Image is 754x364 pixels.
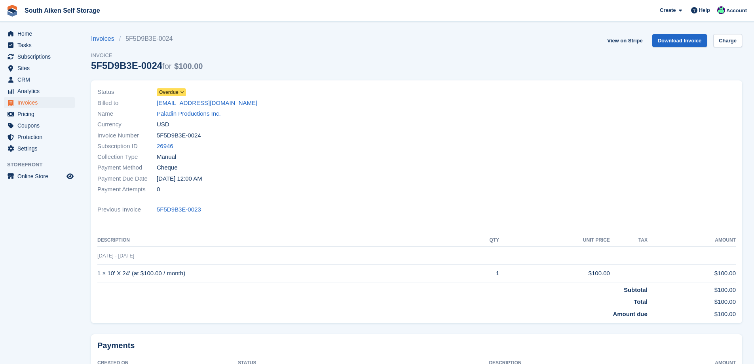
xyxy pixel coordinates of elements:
[699,6,710,14] span: Help
[157,174,202,183] time: 2025-10-02 04:00:00 UTC
[17,120,65,131] span: Coupons
[648,265,736,282] td: $100.00
[17,131,65,143] span: Protection
[4,74,75,85] a: menu
[4,171,75,182] a: menu
[4,143,75,154] a: menu
[499,265,610,282] td: $100.00
[713,34,742,47] a: Charge
[97,142,157,151] span: Subscription ID
[91,34,203,44] nav: breadcrumbs
[97,131,157,140] span: Invoice Number
[97,152,157,162] span: Collection Type
[97,99,157,108] span: Billed to
[97,205,157,214] span: Previous Invoice
[652,34,707,47] a: Download Invoice
[157,152,176,162] span: Manual
[21,4,103,17] a: South Aiken Self Storage
[7,161,79,169] span: Storefront
[97,109,157,118] span: Name
[157,109,221,118] a: Paladin Productions Inc.
[459,265,499,282] td: 1
[717,6,725,14] img: Michelle Brown
[159,89,179,96] span: Overdue
[157,99,257,108] a: [EMAIL_ADDRESS][DOMAIN_NAME]
[17,171,65,182] span: Online Store
[648,234,736,247] th: Amount
[17,143,65,154] span: Settings
[157,205,201,214] a: 5F5D9B3E-0023
[4,40,75,51] a: menu
[97,265,459,282] td: 1 × 10' X 24' (at $100.00 / month)
[4,86,75,97] a: menu
[97,120,157,129] span: Currency
[97,253,134,259] span: [DATE] - [DATE]
[610,234,648,247] th: Tax
[157,120,169,129] span: USD
[65,172,75,181] a: Preview store
[17,28,65,39] span: Home
[91,60,203,71] div: 5F5D9B3E-0024
[157,142,173,151] a: 26946
[97,174,157,183] span: Payment Due Date
[97,234,459,247] th: Description
[648,294,736,307] td: $100.00
[4,120,75,131] a: menu
[17,40,65,51] span: Tasks
[624,286,648,293] strong: Subtotal
[4,109,75,120] a: menu
[157,163,178,172] span: Cheque
[499,234,610,247] th: Unit Price
[162,62,171,71] span: for
[17,63,65,74] span: Sites
[634,298,648,305] strong: Total
[604,34,646,47] a: View on Stripe
[4,51,75,62] a: menu
[6,5,18,17] img: stora-icon-8386f47178a22dfd0bd8f6a31ec36ba5ce8667c1dd55bd0f319d3a0aa187defe.svg
[17,109,65,120] span: Pricing
[4,28,75,39] a: menu
[91,51,203,59] span: Invoice
[726,7,747,15] span: Account
[157,131,201,140] span: 5F5D9B3E-0024
[17,51,65,62] span: Subscriptions
[459,234,499,247] th: QTY
[4,97,75,108] a: menu
[97,185,157,194] span: Payment Attempts
[91,34,119,44] a: Invoices
[157,185,160,194] span: 0
[648,282,736,294] td: $100.00
[4,63,75,74] a: menu
[17,74,65,85] span: CRM
[17,97,65,108] span: Invoices
[613,311,648,317] strong: Amount due
[97,163,157,172] span: Payment Method
[97,341,736,351] h2: Payments
[17,86,65,97] span: Analytics
[648,307,736,319] td: $100.00
[174,62,203,71] span: $100.00
[97,88,157,97] span: Status
[4,131,75,143] a: menu
[660,6,676,14] span: Create
[157,88,186,97] a: Overdue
